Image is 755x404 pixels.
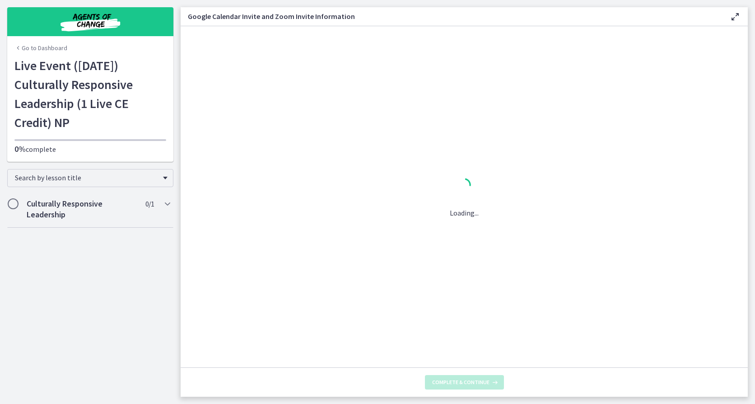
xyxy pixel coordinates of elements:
button: Complete & continue [425,375,504,390]
h3: Google Calendar Invite and Zoom Invite Information [188,11,715,22]
span: 0% [14,144,26,154]
p: complete [14,144,166,155]
span: Search by lesson title [15,173,158,182]
h1: Live Event ([DATE]) Culturally Responsive Leadership (1 Live CE Credit) NP [14,56,166,132]
p: Loading... [450,207,479,218]
div: Search by lesson title [7,169,173,187]
span: 0 / 1 [145,198,154,209]
span: Complete & continue [432,379,489,386]
div: 1 [450,176,479,197]
img: Agents of Change [36,11,144,33]
a: Go to Dashboard [14,43,67,52]
h2: Culturally Responsive Leadership [27,198,137,220]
